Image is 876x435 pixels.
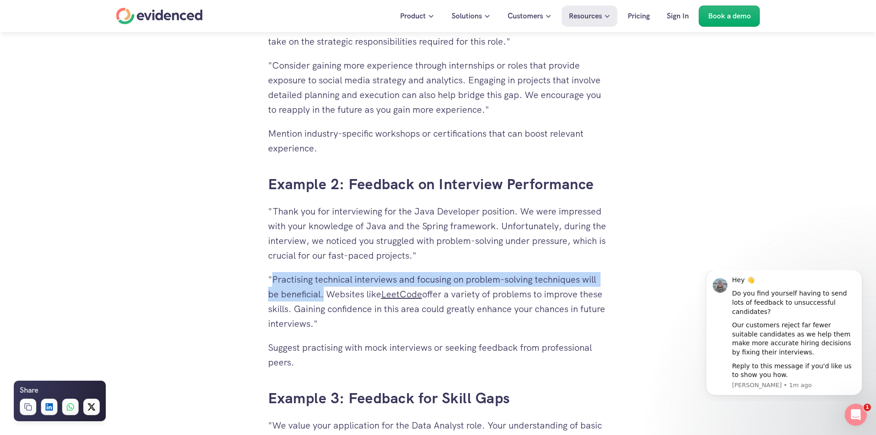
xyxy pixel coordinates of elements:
[268,126,608,156] p: Mention industry-specific workshops or certifications that can boost relevant experience.
[268,388,608,409] h3: Example 3: Feedback for Skill Gaps
[268,340,608,370] p: Suggest practising with mock interviews or seeking feedback from professional peers.
[667,10,689,22] p: Sign In
[20,384,38,396] h6: Share
[692,270,876,401] iframe: Intercom notifications message
[268,174,608,195] h3: Example 2: Feedback on Interview Performance
[708,10,751,22] p: Book a demo
[268,204,608,263] p: "Thank you for interviewing for the Java Developer position. We were impressed with your knowledg...
[381,288,422,300] a: LeetCode
[621,6,657,27] a: Pricing
[21,8,35,23] img: Profile image for Lewis
[40,19,163,46] div: Do you find yourself having to send lots of feedback to unsuccessful candidates?
[508,10,543,22] p: Customers
[268,58,608,117] p: "Consider gaining more experience through internships or roles that provide exposure to social me...
[40,92,163,110] div: Reply to this message if you'd like us to show you how.
[660,6,696,27] a: Sign In
[116,8,203,24] a: Home
[40,111,163,119] p: Message from Lewis, sent 1m ago
[569,10,602,22] p: Resources
[40,6,163,15] div: Hey 👋
[452,10,482,22] p: Solutions
[40,6,163,110] div: Message content
[628,10,650,22] p: Pricing
[845,404,867,426] iframe: Intercom live chat
[864,404,871,411] span: 1
[400,10,426,22] p: Product
[268,272,608,331] p: "Practising technical interviews and focusing on problem-solving techniques will be beneficial. W...
[699,6,760,27] a: Book a demo
[40,51,163,87] div: Our customers reject far fewer suitable candidates as we help them make more accurate hiring deci...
